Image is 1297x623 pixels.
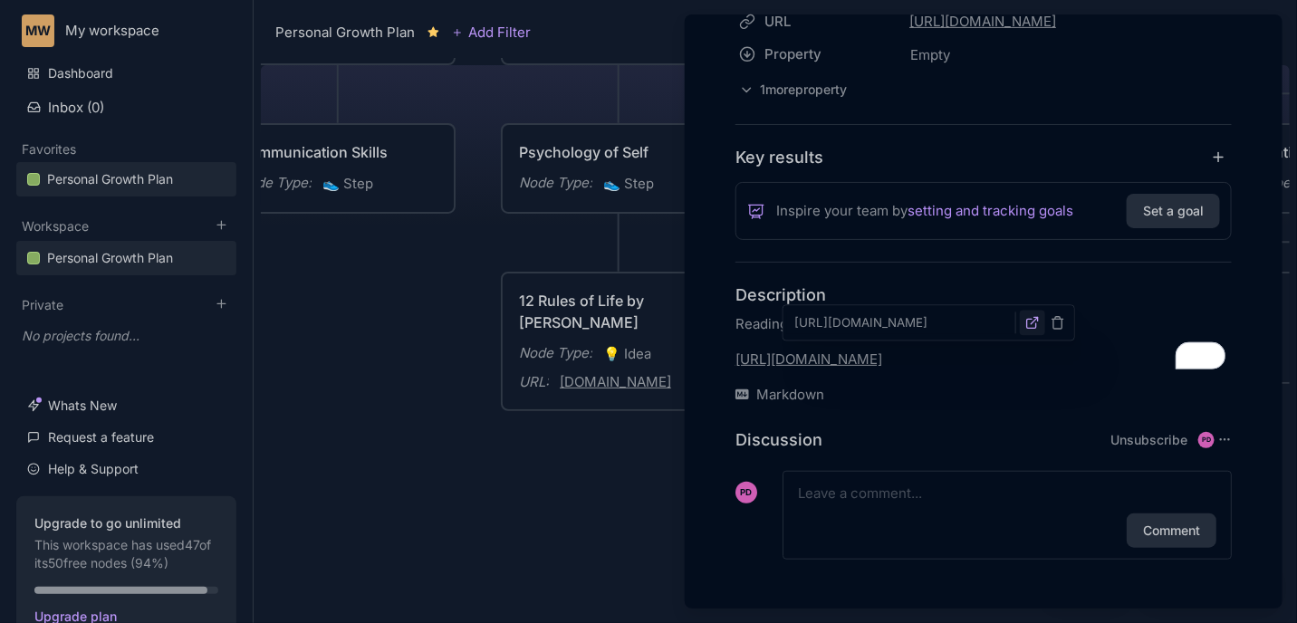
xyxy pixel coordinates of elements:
div: Markdown [735,384,1232,406]
h4: Discussion [735,429,822,450]
a: [URL][DOMAIN_NAME] [909,11,1172,33]
h4: Description [735,284,1232,305]
div: To enrich screen reader interactions, please activate Accessibility in Grammarly extension settings [735,313,1232,370]
div: PD [735,482,757,503]
span: URL [764,11,884,33]
span: Property [764,43,884,65]
div: PropertyEmpty [735,38,1232,72]
button: 1moreproperty [735,78,851,102]
button: Property [730,38,904,71]
button: add key result [1211,149,1233,166]
span: Inspire your team by [776,200,1073,222]
button: Comment [1127,513,1216,548]
button: URL [730,5,904,38]
input: https://example.com [787,312,1016,334]
h4: Key results [735,147,823,168]
span: Empty [909,43,951,67]
a: [URL][DOMAIN_NAME] [735,350,882,368]
div: PD [1198,432,1215,448]
a: setting and tracking goals [908,200,1073,222]
button: Set a goal [1127,194,1220,228]
p: Reading Summary: [735,313,1232,335]
button: Unsubscribe [1110,432,1187,448]
div: URL[URL][DOMAIN_NAME] [735,5,1232,38]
